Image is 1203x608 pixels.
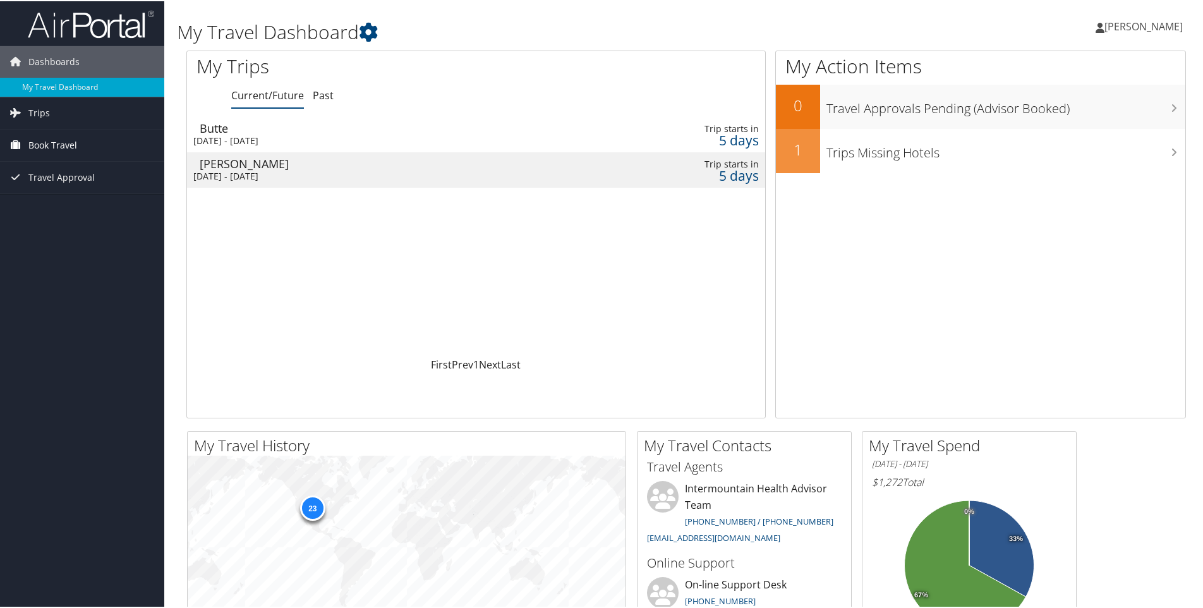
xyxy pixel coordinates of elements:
a: 1Trips Missing Hotels [776,128,1185,172]
a: [PHONE_NUMBER] / [PHONE_NUMBER] [685,514,833,526]
span: Trips [28,96,50,128]
span: Book Travel [28,128,77,160]
div: [PERSON_NAME] [200,157,559,168]
a: [PERSON_NAME] [1096,6,1195,44]
div: 5 days [629,169,758,180]
tspan: 67% [914,590,928,598]
h2: My Travel Spend [869,434,1076,455]
div: Trip starts in [629,157,758,169]
h3: Travel Approvals Pending (Advisor Booked) [826,92,1185,116]
tspan: 33% [1009,534,1023,542]
h1: My Travel Dashboard [177,18,856,44]
div: [DATE] - [DATE] [193,169,552,181]
h2: 0 [776,94,820,115]
a: Last [501,356,521,370]
h1: My Trips [196,52,515,78]
a: [PHONE_NUMBER] [685,594,756,605]
span: Dashboards [28,45,80,76]
div: [DATE] - [DATE] [193,134,552,145]
span: [PERSON_NAME] [1104,18,1183,32]
h3: Trips Missing Hotels [826,137,1185,161]
div: 5 days [629,133,758,145]
h2: 1 [776,138,820,159]
div: Trip starts in [629,122,758,133]
li: Intermountain Health Advisor Team [641,480,848,547]
span: Travel Approval [28,161,95,192]
h1: My Action Items [776,52,1185,78]
div: Butte [200,121,559,133]
a: [EMAIL_ADDRESS][DOMAIN_NAME] [647,531,780,542]
h3: Online Support [647,553,842,571]
h3: Travel Agents [647,457,842,475]
a: 1 [473,356,479,370]
a: First [431,356,452,370]
h6: Total [872,474,1067,488]
a: 0Travel Approvals Pending (Advisor Booked) [776,83,1185,128]
h6: [DATE] - [DATE] [872,457,1067,469]
span: $1,272 [872,474,902,488]
a: Past [313,87,334,101]
img: airportal-logo.png [28,8,154,38]
a: Next [479,356,501,370]
tspan: 0% [964,507,974,514]
div: 23 [299,494,325,520]
a: Current/Future [231,87,304,101]
a: Prev [452,356,473,370]
h2: My Travel History [194,434,626,455]
h2: My Travel Contacts [644,434,851,455]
